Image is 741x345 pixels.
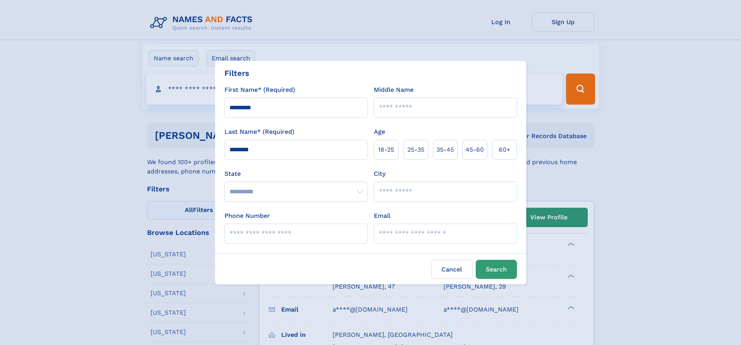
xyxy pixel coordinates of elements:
[378,145,394,154] span: 18‑25
[407,145,424,154] span: 25‑35
[224,211,270,221] label: Phone Number
[224,67,249,79] div: Filters
[224,127,294,137] label: Last Name* (Required)
[224,85,295,95] label: First Name* (Required)
[466,145,484,154] span: 45‑60
[374,169,385,179] label: City
[374,127,385,137] label: Age
[224,169,368,179] label: State
[476,260,517,279] button: Search
[436,145,454,154] span: 35‑45
[374,211,391,221] label: Email
[374,85,413,95] label: Middle Name
[431,260,473,279] label: Cancel
[499,145,510,154] span: 60+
